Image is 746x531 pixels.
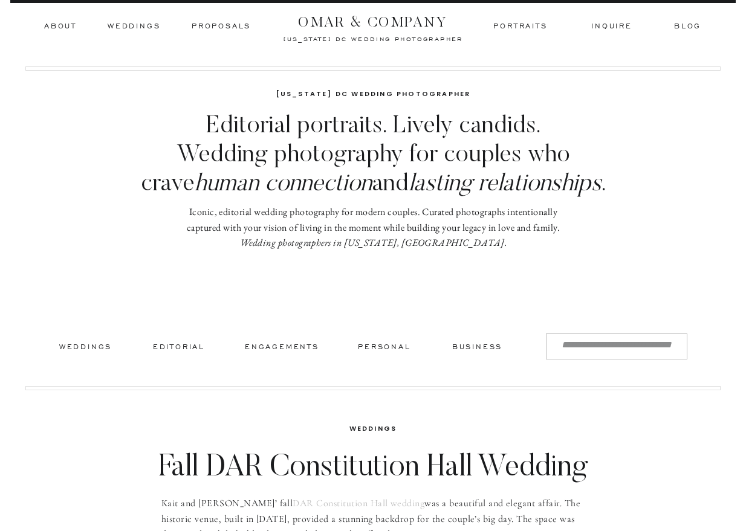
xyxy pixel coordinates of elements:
a: Weddings [349,423,397,433]
a: inquire [591,21,632,32]
h3: Fall DAR Constitution Hall Wedding [138,450,609,483]
a: Engagements [245,342,319,355]
i: human connection [195,173,372,197]
a: OMAR & COMPANY [276,10,470,27]
a: business [451,342,504,355]
i: lasting relationships [409,173,602,197]
a: BLOG [674,21,699,32]
a: personal [357,342,412,355]
h3: Editorial portraits. Lively candids. Wedding photography for couples who crave and . [124,112,623,199]
a: editorial [152,342,206,355]
a: Proposals [192,21,251,32]
a: Weddings [108,21,160,32]
a: DAR Constitution Hall wedding [293,497,424,509]
a: ABOUT [44,21,76,32]
a: Portraits [492,21,549,32]
a: [US_STATE] dc wedding photographer [251,35,496,41]
p: Iconic, editorial wedding photography for modern couples. Curated photographs intentionally captu... [184,204,563,260]
a: Weddings [58,342,113,355]
a: [US_STATE] dc wedding photographer [276,88,471,101]
a: Wedding photographers in [US_STATE], [GEOGRAPHIC_DATA]. [240,236,507,249]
